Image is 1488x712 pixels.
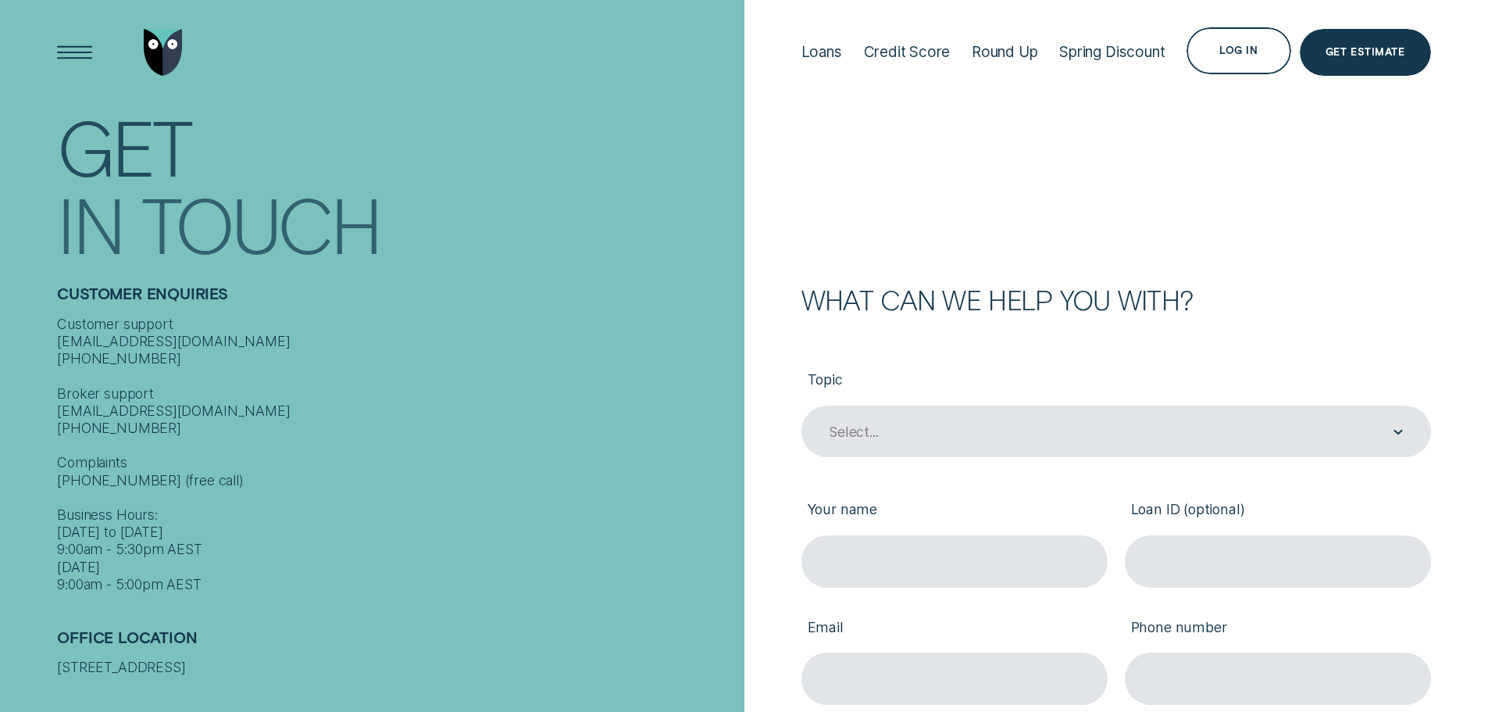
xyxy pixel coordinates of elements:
[1186,27,1290,74] button: Log in
[57,284,735,316] h2: Customer Enquiries
[1125,605,1431,653] label: Phone number
[57,316,735,594] div: Customer support [EMAIL_ADDRESS][DOMAIN_NAME] [PHONE_NUMBER] Broker support [EMAIL_ADDRESS][DOMAI...
[801,43,842,61] div: Loans
[801,488,1108,535] label: Your name
[801,287,1431,313] h2: What can we help you with?
[57,628,735,660] h2: Office Location
[57,104,735,249] h1: Get In Touch
[972,43,1038,61] div: Round Up
[57,187,123,259] div: In
[52,29,98,76] button: Open Menu
[141,187,380,259] div: Touch
[829,424,878,441] div: Select...
[1300,29,1431,76] a: Get Estimate
[57,659,735,676] div: [STREET_ADDRESS]
[801,605,1108,653] label: Email
[801,357,1431,405] label: Topic
[864,43,951,61] div: Credit Score
[144,29,183,76] img: Wisr
[1059,43,1165,61] div: Spring Discount
[57,109,191,182] div: Get
[1125,488,1431,535] label: Loan ID (optional)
